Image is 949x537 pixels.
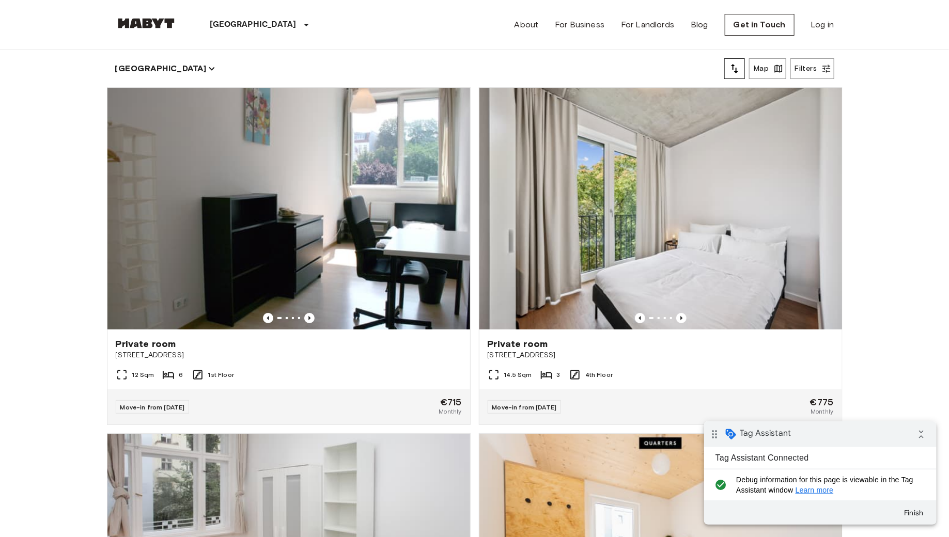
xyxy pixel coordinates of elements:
a: For Business [555,19,604,31]
a: Marketing picture of unit DE-01-259-018-03QPrevious imagePrevious imagePrivate room[STREET_ADDRES... [479,87,843,425]
a: About [515,19,539,31]
button: Map [749,58,786,79]
span: 12 Sqm [132,370,154,380]
a: Get in Touch [725,14,795,36]
span: €715 [440,398,462,407]
button: Filters [790,58,834,79]
span: 1st Floor [208,370,234,380]
span: [STREET_ADDRESS] [488,350,834,360]
span: Private room [488,338,548,350]
a: Blog [691,19,708,31]
i: Collapse debug badge [207,3,227,23]
span: Debug information for this page is viewable in the Tag Assistant window [32,53,215,74]
span: [STREET_ADDRESS] [116,350,462,360]
span: Tag Assistant [36,7,87,17]
span: 14.5 Sqm [504,370,532,380]
a: Marketing picture of unit DE-01-041-02MPrevious imagePrevious imagePrivate room[STREET_ADDRESS]12... [107,87,471,425]
span: Monthly [811,407,833,416]
button: tune [724,58,745,79]
span: 4th Floor [585,370,613,380]
button: [GEOGRAPHIC_DATA] [115,61,216,76]
span: 6 [179,370,183,380]
span: Monthly [439,407,461,416]
img: Marketing picture of unit DE-01-041-02M [107,88,470,329]
a: For Landlords [621,19,674,31]
button: Finish [191,82,228,101]
button: Previous image [304,313,315,323]
i: check_circle [8,53,25,74]
span: Move-in from [DATE] [120,403,185,411]
a: Learn more [91,65,130,73]
span: 3 [557,370,561,380]
span: Move-in from [DATE] [492,403,557,411]
button: Previous image [676,313,687,323]
p: [GEOGRAPHIC_DATA] [210,19,297,31]
span: €775 [810,398,834,407]
a: Log in [811,19,834,31]
img: Habyt [115,18,177,28]
button: Previous image [263,313,273,323]
img: Marketing picture of unit DE-01-259-018-03Q [479,88,842,329]
button: Previous image [635,313,645,323]
span: Private room [116,338,176,350]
